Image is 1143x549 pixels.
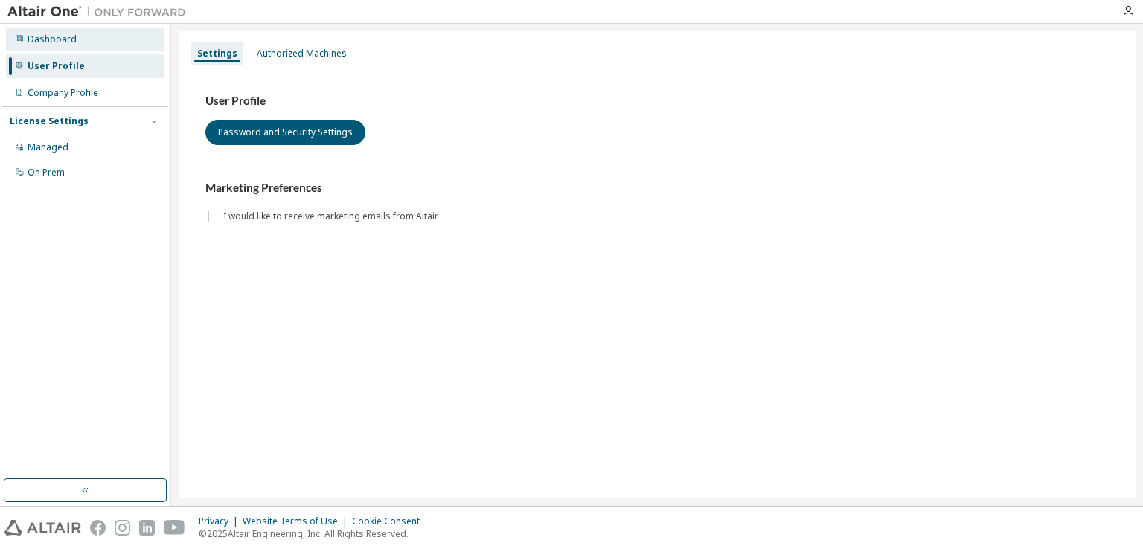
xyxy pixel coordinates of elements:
[28,87,98,99] div: Company Profile
[205,181,1109,196] h3: Marketing Preferences
[197,48,237,60] div: Settings
[10,115,89,127] div: License Settings
[164,520,185,536] img: youtube.svg
[90,520,106,536] img: facebook.svg
[28,141,68,153] div: Managed
[199,516,243,527] div: Privacy
[28,167,65,179] div: On Prem
[28,33,77,45] div: Dashboard
[205,120,365,145] button: Password and Security Settings
[199,527,429,540] p: © 2025 Altair Engineering, Inc. All Rights Reserved.
[257,48,347,60] div: Authorized Machines
[28,60,85,72] div: User Profile
[4,520,81,536] img: altair_logo.svg
[115,520,130,536] img: instagram.svg
[139,520,155,536] img: linkedin.svg
[205,94,1109,109] h3: User Profile
[7,4,193,19] img: Altair One
[223,208,441,225] label: I would like to receive marketing emails from Altair
[243,516,352,527] div: Website Terms of Use
[352,516,429,527] div: Cookie Consent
